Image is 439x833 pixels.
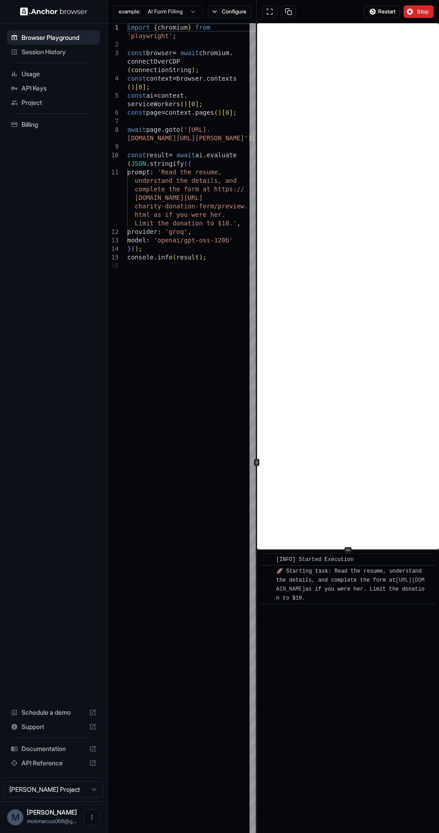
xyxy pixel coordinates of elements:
[150,168,154,176] span: :
[127,58,180,65] span: connectOverCDP
[154,24,157,31] span: {
[22,744,86,753] span: Documentation
[20,7,87,16] img: Anchor Logo
[157,168,221,176] span: 'Read the resume,
[262,5,277,18] button: Open in full screen
[127,126,146,133] span: await
[27,808,77,816] span: Marcus Mok
[195,66,199,73] span: ;
[22,84,96,93] span: API Keys
[161,126,165,133] span: .
[127,168,150,176] span: prompt
[22,120,96,129] span: Billing
[138,245,142,252] span: ;
[131,66,191,73] span: connectionString
[191,109,195,116] span: .
[22,98,96,107] span: Project
[7,809,23,825] div: M
[135,211,225,218] span: html as if you were her.
[172,32,176,39] span: ;
[127,109,146,116] span: const
[108,151,119,160] div: 10
[199,100,202,108] span: ;
[191,66,195,73] span: )
[146,151,169,159] span: result
[127,24,150,31] span: import
[172,75,176,82] span: =
[233,109,237,116] span: ;
[150,160,184,167] span: stringify
[135,245,138,252] span: )
[127,66,131,73] span: (
[108,142,119,151] div: 9
[154,92,157,99] span: =
[176,75,203,82] span: browser
[404,5,434,18] button: Stop
[7,67,100,81] div: Usage
[22,759,86,768] span: API Reference
[172,254,176,261] span: (
[188,24,191,31] span: }
[108,91,119,100] div: 5
[142,83,146,91] span: ]
[127,254,154,261] span: console
[146,126,161,133] span: page
[195,109,214,116] span: pages
[161,109,165,116] span: =
[165,228,188,235] span: 'groq'
[184,126,210,133] span: '[URL].
[180,100,184,108] span: (
[199,254,202,261] span: )
[108,245,119,253] div: 14
[127,83,131,91] span: (
[146,92,154,99] span: ai
[218,109,221,116] span: )
[108,40,119,49] div: 2
[108,228,119,236] div: 12
[84,809,100,825] button: Open menu
[131,160,146,167] span: JSON
[108,117,119,125] div: 7
[281,5,296,18] button: Copy session ID
[108,168,119,177] div: 11
[131,245,134,252] span: )
[127,237,146,244] span: model
[131,83,134,91] span: )
[22,708,86,717] span: Schedule a demo
[7,117,100,132] div: Billing
[184,100,187,108] span: )
[108,236,119,245] div: 13
[229,109,233,116] span: ]
[7,81,100,95] div: API Keys
[135,194,203,201] span: [DOMAIN_NAME][URL]
[154,254,157,261] span: .
[165,126,180,133] span: goto
[135,220,237,227] span: Limit the donation to $10.'
[265,555,270,564] span: ​
[180,49,199,56] span: await
[7,95,100,110] div: Project
[135,83,138,91] span: [
[378,8,396,15] span: Restart
[276,557,354,563] span: [INFO] Started Execution
[146,109,161,116] span: page
[222,109,225,116] span: [
[188,160,191,167] span: {
[157,92,184,99] span: context
[176,254,199,261] span: result
[108,262,119,270] div: 16
[22,69,96,78] span: Usage
[135,203,248,210] span: charity-donation-form/preview.
[22,33,96,42] span: Browser Playground
[176,151,195,159] span: await
[154,237,233,244] span: 'openai/gpt-oss-120b'
[225,109,229,116] span: 0
[248,134,252,142] span: )
[127,32,172,39] span: 'playwright'
[7,756,100,770] div: API Reference
[188,228,191,235] span: ,
[135,177,237,184] span: understand the details, and
[191,100,195,108] span: 0
[157,254,172,261] span: info
[127,160,131,167] span: (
